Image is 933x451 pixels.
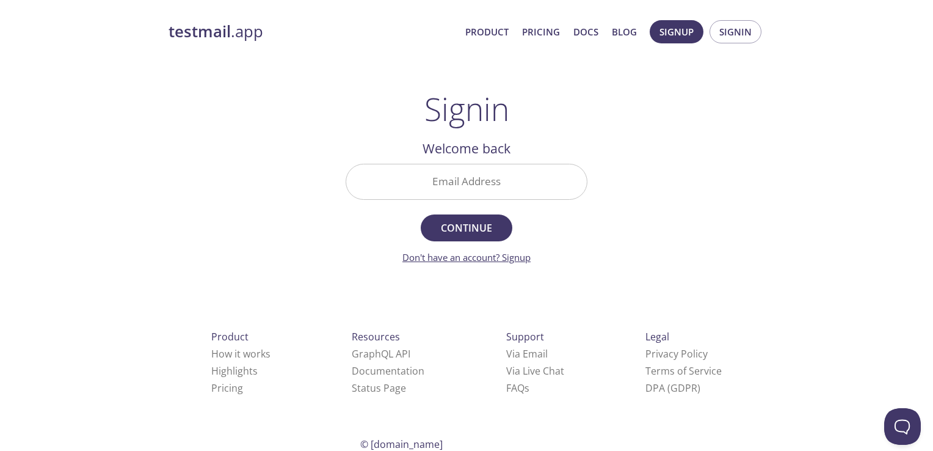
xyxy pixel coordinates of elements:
a: GraphQL API [352,347,410,361]
a: Privacy Policy [645,347,708,361]
span: Resources [352,330,400,343]
button: Continue [421,215,512,241]
a: Don't have an account? Signup [402,251,531,263]
a: Via Live Chat [506,364,564,378]
h2: Welcome back [346,138,587,159]
span: Signup [659,24,694,40]
span: Legal [645,330,669,343]
a: DPA (GDPR) [645,381,700,395]
span: Continue [434,219,499,237]
a: testmail.app [169,21,456,42]
a: Pricing [211,381,243,395]
button: Signin [710,20,761,43]
span: s [525,381,529,395]
iframe: Help Scout Beacon - Open [884,408,921,445]
a: Blog [612,24,637,40]
a: Docs [573,24,598,40]
a: How it works [211,347,270,361]
a: Pricing [522,24,560,40]
a: FAQ [506,381,529,395]
a: Terms of Service [645,364,722,378]
span: © [DOMAIN_NAME] [360,438,443,451]
span: Product [211,330,249,343]
a: Product [465,24,509,40]
a: Documentation [352,364,424,378]
button: Signup [650,20,703,43]
strong: testmail [169,21,231,42]
h1: Signin [424,90,509,127]
a: Via Email [506,347,548,361]
span: Signin [719,24,752,40]
span: Support [506,330,544,343]
a: Highlights [211,364,258,378]
a: Status Page [352,381,406,395]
